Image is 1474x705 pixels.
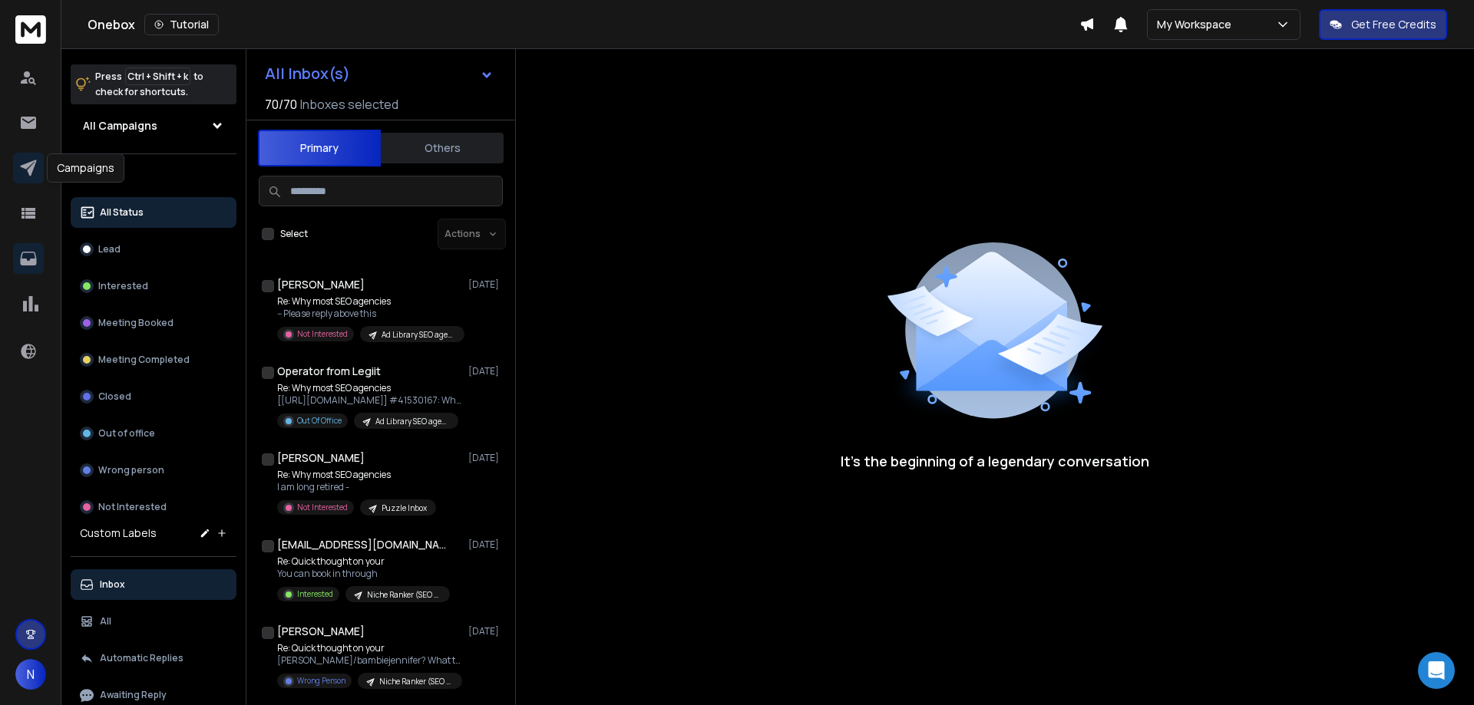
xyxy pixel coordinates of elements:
[100,689,167,701] p: Awaiting Reply
[253,58,506,89] button: All Inbox(s)
[277,450,365,466] h1: [PERSON_NAME]
[15,659,46,690] button: N
[100,578,125,591] p: Inbox
[71,455,236,486] button: Wrong person
[297,588,333,600] p: Interested
[88,14,1079,35] div: Onebox
[1351,17,1436,32] p: Get Free Credits
[277,469,436,481] p: Re: Why most SEO agencies
[71,110,236,141] button: All Campaigns
[367,589,441,601] p: Niche Ranker (SEO agencies)
[71,606,236,637] button: All
[47,153,124,183] div: Campaigns
[375,416,449,427] p: Ad Library SEO agencies
[297,675,345,687] p: Wrong Person
[71,197,236,228] button: All Status
[382,502,427,514] p: Puzzle Inbox
[1418,652,1455,689] div: Open Intercom Messenger
[98,354,190,366] p: Meeting Completed
[468,278,503,291] p: [DATE]
[98,390,131,403] p: Closed
[98,317,174,329] p: Meeting Booked
[382,329,455,341] p: Ad Library SEO agencies
[277,394,461,407] p: [[URL][DOMAIN_NAME]] #41530167: Why most SEO agencies
[98,280,148,292] p: Interested
[265,66,350,81] h1: All Inbox(s)
[100,652,183,664] p: Automatic Replies
[80,525,157,541] h3: Custom Labels
[144,14,219,35] button: Tutorial
[265,95,297,114] span: 70 / 70
[277,308,461,320] p: -- Please reply above this
[71,166,236,188] h3: Filters
[100,206,144,219] p: All Status
[277,382,461,394] p: Re: Why most SEO agencies
[277,537,446,552] h1: [EMAIL_ADDRESS][DOMAIN_NAME]
[71,381,236,412] button: Closed
[1157,17,1238,32] p: My Workspace
[297,415,342,427] p: Out Of Office
[95,69,203,100] p: Press to check for shortcuts.
[300,95,398,114] h3: Inboxes selected
[277,555,450,568] p: Re: Quick thought on your
[71,569,236,600] button: Inbox
[297,328,348,340] p: Not Interested
[277,364,381,379] h1: Operator from Legiit
[71,492,236,522] button: Not Interested
[71,418,236,449] button: Out of office
[100,615,111,628] p: All
[98,427,155,440] p: Out of office
[277,295,461,308] p: Re: Why most SEO agencies
[277,568,450,580] p: You can book in through
[71,234,236,265] button: Lead
[277,624,365,639] h1: [PERSON_NAME]
[277,654,461,667] p: [PERSON_NAME]/bambiejennifer? What the....? Best Regards,
[71,271,236,301] button: Interested
[468,539,503,551] p: [DATE]
[83,118,157,133] h1: All Campaigns
[277,277,365,292] h1: [PERSON_NAME]
[98,243,121,255] p: Lead
[468,365,503,377] p: [DATE]
[98,501,167,513] p: Not Interested
[280,228,308,240] label: Select
[379,676,453,687] p: Niche Ranker (SEO agencies)
[71,643,236,674] button: Automatic Replies
[277,642,461,654] p: Re: Quick thought on your
[468,625,503,637] p: [DATE]
[125,68,190,85] span: Ctrl + Shift + k
[71,308,236,338] button: Meeting Booked
[1319,9,1447,40] button: Get Free Credits
[841,450,1149,472] p: It’s the beginning of a legendary conversation
[71,344,236,375] button: Meeting Completed
[297,502,348,513] p: Not Interested
[381,131,504,165] button: Others
[468,452,503,464] p: [DATE]
[258,130,381,166] button: Primary
[98,464,164,476] p: Wrong person
[277,481,436,493] p: I am long retired -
